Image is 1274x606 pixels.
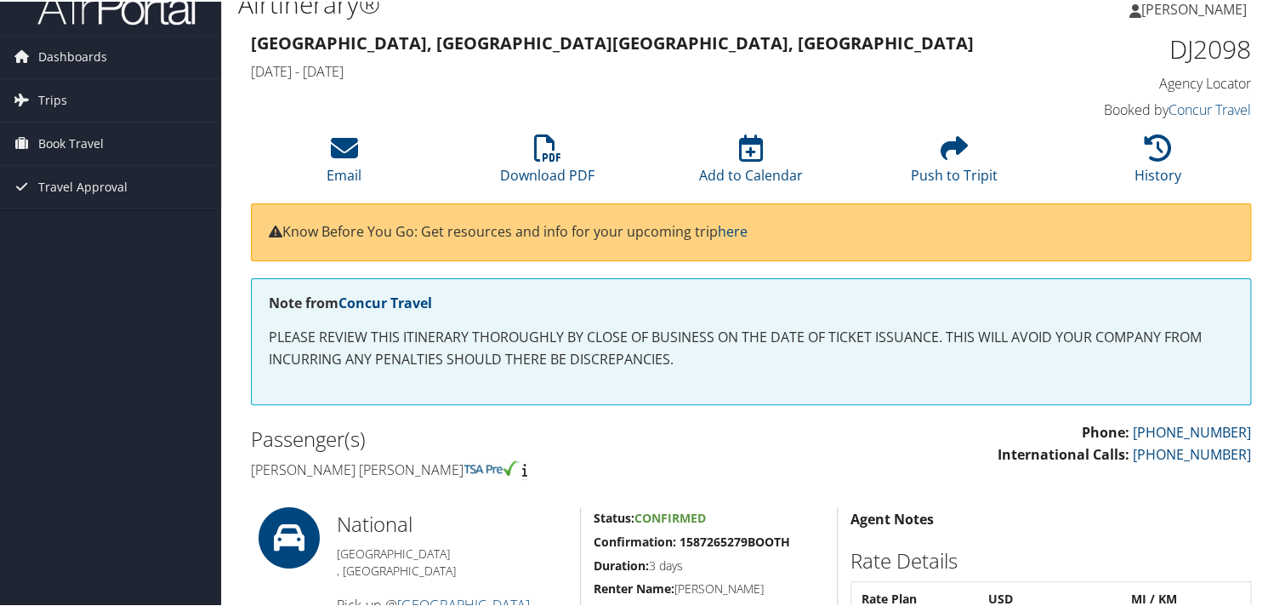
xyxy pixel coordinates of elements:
[38,164,128,207] span: Travel Approval
[1021,72,1252,91] h4: Agency Locator
[38,121,104,163] span: Book Travel
[269,292,432,311] strong: Note from
[594,532,790,548] strong: Confirmation: 1587265279BOOTH
[1021,30,1252,66] h1: DJ2098
[850,508,934,527] strong: Agent Notes
[251,30,974,53] strong: [GEOGRAPHIC_DATA], [GEOGRAPHIC_DATA] [GEOGRAPHIC_DATA], [GEOGRAPHIC_DATA]
[998,443,1129,462] strong: International Calls:
[634,508,706,524] span: Confirmed
[699,142,803,183] a: Add to Calendar
[594,579,824,596] h5: [PERSON_NAME]
[336,508,567,537] h2: National
[1133,443,1251,462] a: [PHONE_NUMBER]
[336,544,567,577] h5: [GEOGRAPHIC_DATA] , [GEOGRAPHIC_DATA]
[594,556,649,572] strong: Duration:
[594,556,824,573] h5: 3 days
[1135,142,1181,183] a: History
[338,292,432,311] a: Concur Travel
[251,60,995,79] h4: [DATE] - [DATE]
[269,220,1233,242] p: Know Before You Go: Get resources and info for your upcoming trip
[1169,99,1251,117] a: Concur Travel
[1133,421,1251,440] a: [PHONE_NUMBER]
[850,545,1252,574] h2: Rate Details
[594,508,634,524] strong: Status:
[251,423,738,452] h2: Passenger(s)
[327,142,361,183] a: Email
[911,142,998,183] a: Push to Tripit
[718,220,748,239] a: here
[1021,99,1252,117] h4: Booked by
[269,325,1233,369] p: PLEASE REVIEW THIS ITINERARY THOROUGHLY BY CLOSE OF BUSINESS ON THE DATE OF TICKET ISSUANCE. THIS...
[251,459,738,477] h4: [PERSON_NAME] [PERSON_NAME]
[38,77,67,120] span: Trips
[500,142,594,183] a: Download PDF
[1082,421,1129,440] strong: Phone:
[594,579,674,595] strong: Renter Name:
[38,34,107,77] span: Dashboards
[464,459,519,474] img: tsa-precheck.png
